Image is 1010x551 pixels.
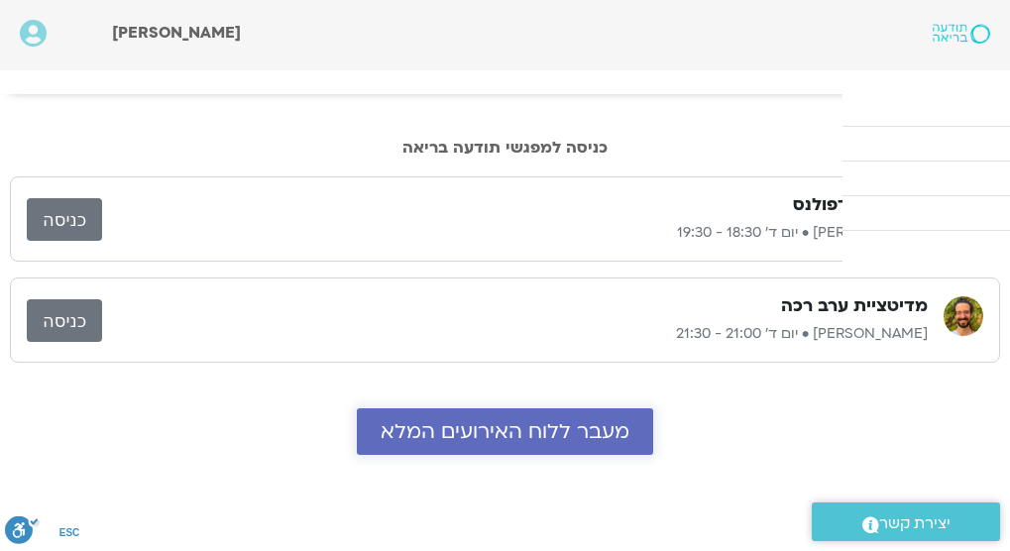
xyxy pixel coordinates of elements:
[102,221,928,245] p: [PERSON_NAME] • יום ד׳ 18:30 - 19:30
[10,139,1000,157] h2: כניסה למפגשי תודעה בריאה
[27,299,102,342] a: כניסה
[879,510,951,537] span: יצירת קשר
[112,22,241,44] span: [PERSON_NAME]
[381,420,629,443] span: מעבר ללוח האירועים המלא
[944,296,983,336] img: שגב הורוביץ
[27,198,102,241] a: כניסה
[812,502,1000,541] a: יצירת קשר
[793,193,928,217] h3: תרגול מיינדפולנס
[102,322,928,346] p: [PERSON_NAME] • יום ד׳ 21:00 - 21:30
[357,408,653,455] a: מעבר ללוח האירועים המלא
[781,294,928,318] h3: מדיטציית ערב רכה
